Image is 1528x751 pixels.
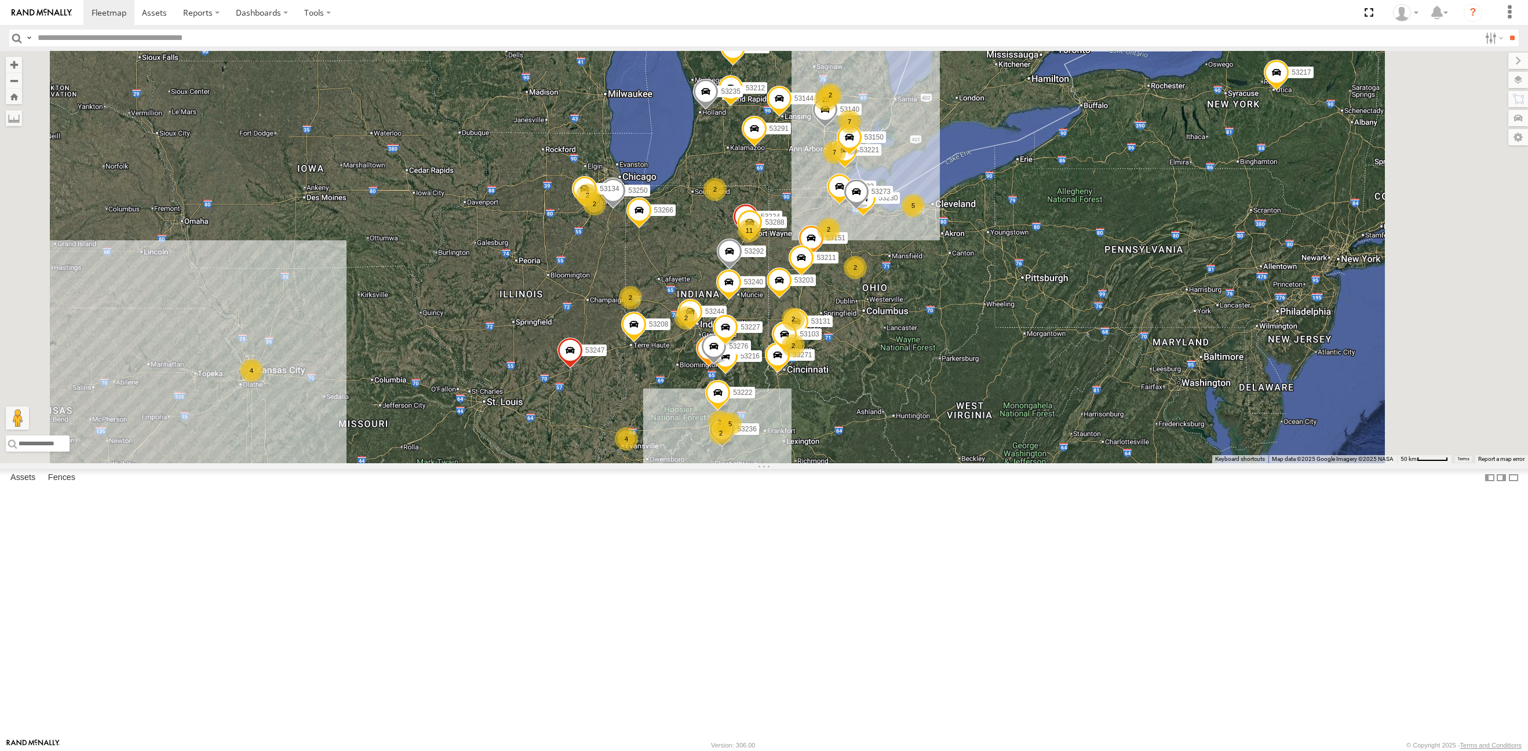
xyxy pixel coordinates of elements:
div: 2 [708,411,731,434]
button: Map Scale: 50 km per 50 pixels [1397,455,1452,463]
div: 2 [619,286,642,309]
span: 53144 [794,95,813,103]
div: 5 [719,412,742,435]
span: 53240 [743,278,763,286]
a: Terms [1457,457,1469,461]
button: Zoom in [6,57,22,72]
span: 53250 [628,186,647,195]
div: 7 [823,141,846,164]
a: Terms and Conditions [1460,742,1522,749]
div: 2 [674,306,698,329]
span: 53103 [800,331,819,339]
span: 53133 [854,183,873,191]
span: 53211 [816,254,836,262]
span: 53203 [794,277,813,285]
div: 2 [703,178,727,201]
span: 53140 [840,105,859,113]
span: 53230 [878,194,898,202]
div: 7 [838,110,861,133]
label: Fences [42,470,81,486]
span: 53292 [744,247,763,255]
a: Report a map error [1478,456,1525,462]
span: 53212 [745,84,764,92]
label: Map Settings [1508,129,1528,145]
button: Drag Pegman onto the map to open Street View [6,406,29,430]
span: 53236 [737,425,756,433]
span: 53208 [649,320,668,328]
div: 2 [782,334,805,357]
div: 4 [615,427,638,450]
div: Version: 306.00 [711,742,755,749]
label: Hide Summary Table [1508,469,1519,486]
span: Map data ©2025 Google Imagery ©2025 NASA [1272,456,1394,462]
span: 53222 [733,389,752,397]
span: 53244 [705,307,724,316]
button: Zoom out [6,72,22,89]
span: 53235 [721,87,740,96]
div: Miky Transport [1389,4,1423,21]
span: 53150 [864,133,883,141]
img: rand-logo.svg [12,9,72,17]
span: 53151 [826,234,845,242]
div: 2 [709,422,732,445]
span: 53276 [729,342,748,350]
div: 2 [817,218,840,241]
label: Dock Summary Table to the Right [1496,469,1507,486]
div: 2 [576,184,599,207]
label: Assets [5,470,41,486]
span: 53134 [600,185,619,193]
span: 53216 [740,353,759,361]
div: 22 [814,88,837,111]
button: Zoom Home [6,89,22,104]
div: © Copyright 2025 - [1406,742,1522,749]
span: 53224 [760,213,779,221]
div: 11 [738,219,761,242]
span: 53273 [871,188,890,196]
span: 53221 [859,146,878,154]
a: Visit our Website [6,739,60,751]
div: 2 [583,192,606,215]
label: Search Query [24,30,34,46]
div: 4 [240,359,263,382]
i: ? [1464,3,1482,22]
span: 53291 [769,124,788,133]
span: 53271 [793,351,812,359]
div: 2 [819,83,842,107]
span: 53247 [585,347,604,355]
label: Dock Summary Table to the Left [1484,469,1496,486]
div: 5 [902,194,925,217]
div: 2 [844,256,867,279]
span: 53266 [654,207,673,215]
label: Measure [6,110,22,126]
span: 53288 [765,219,784,227]
label: Search Filter Options [1480,30,1505,46]
span: 53217 [1292,68,1311,76]
div: 2 [782,307,805,331]
button: Keyboard shortcuts [1215,455,1265,463]
span: 53131 [811,317,830,325]
span: 53227 [741,324,760,332]
span: 50 km [1401,456,1417,462]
